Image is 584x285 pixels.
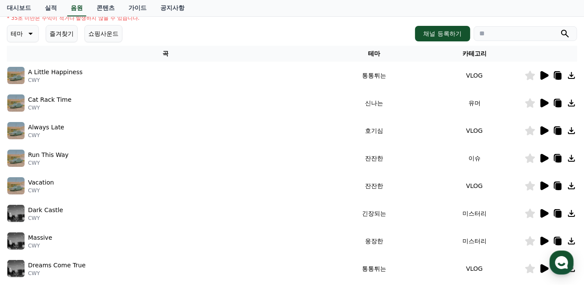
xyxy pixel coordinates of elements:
img: music [7,150,25,167]
td: 잔잔한 [324,144,425,172]
p: Vacation [28,178,54,187]
p: CWY [28,132,64,139]
p: Cat Rack Time [28,95,72,104]
img: music [7,122,25,139]
span: 대화 [79,227,89,234]
td: 신나는 [324,89,425,117]
img: music [7,260,25,277]
p: CWY [28,77,83,84]
button: 테마 [7,25,39,42]
td: 이슈 [424,144,525,172]
button: 채널 등록하기 [415,26,470,41]
td: VLOG [424,172,525,200]
p: A Little Happiness [28,68,83,77]
td: 통통튀는 [324,62,425,89]
p: CWY [28,104,72,111]
img: music [7,177,25,194]
span: 설정 [133,226,144,233]
p: CWY [28,160,69,166]
p: Dark Castle [28,206,63,215]
p: 테마 [11,28,23,40]
button: 쇼핑사운드 [84,25,122,42]
p: * 35초 미만은 수익이 적거나 발생하지 않을 수 있습니다. [7,15,140,22]
td: 유머 [424,89,525,117]
img: music [7,67,25,84]
td: VLOG [424,117,525,144]
p: CWY [28,270,86,277]
th: 테마 [324,46,425,62]
img: music [7,232,25,250]
p: CWY [28,187,54,194]
span: 홈 [27,226,32,233]
img: music [7,94,25,112]
a: 설정 [111,213,166,235]
p: CWY [28,242,52,249]
td: 웅장한 [324,227,425,255]
a: 대화 [57,213,111,235]
td: VLOG [424,255,525,282]
td: 긴장되는 [324,200,425,227]
p: Massive [28,233,52,242]
p: Run This Way [28,150,69,160]
td: 통통튀는 [324,255,425,282]
td: VLOG [424,62,525,89]
td: 호기심 [324,117,425,144]
p: Always Late [28,123,64,132]
p: Dreams Come True [28,261,86,270]
th: 카테고리 [424,46,525,62]
p: CWY [28,215,63,222]
td: 미스터리 [424,227,525,255]
button: 즐겨찾기 [46,25,78,42]
img: music [7,205,25,222]
td: 미스터리 [424,200,525,227]
a: 홈 [3,213,57,235]
td: 잔잔한 [324,172,425,200]
th: 곡 [7,46,324,62]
